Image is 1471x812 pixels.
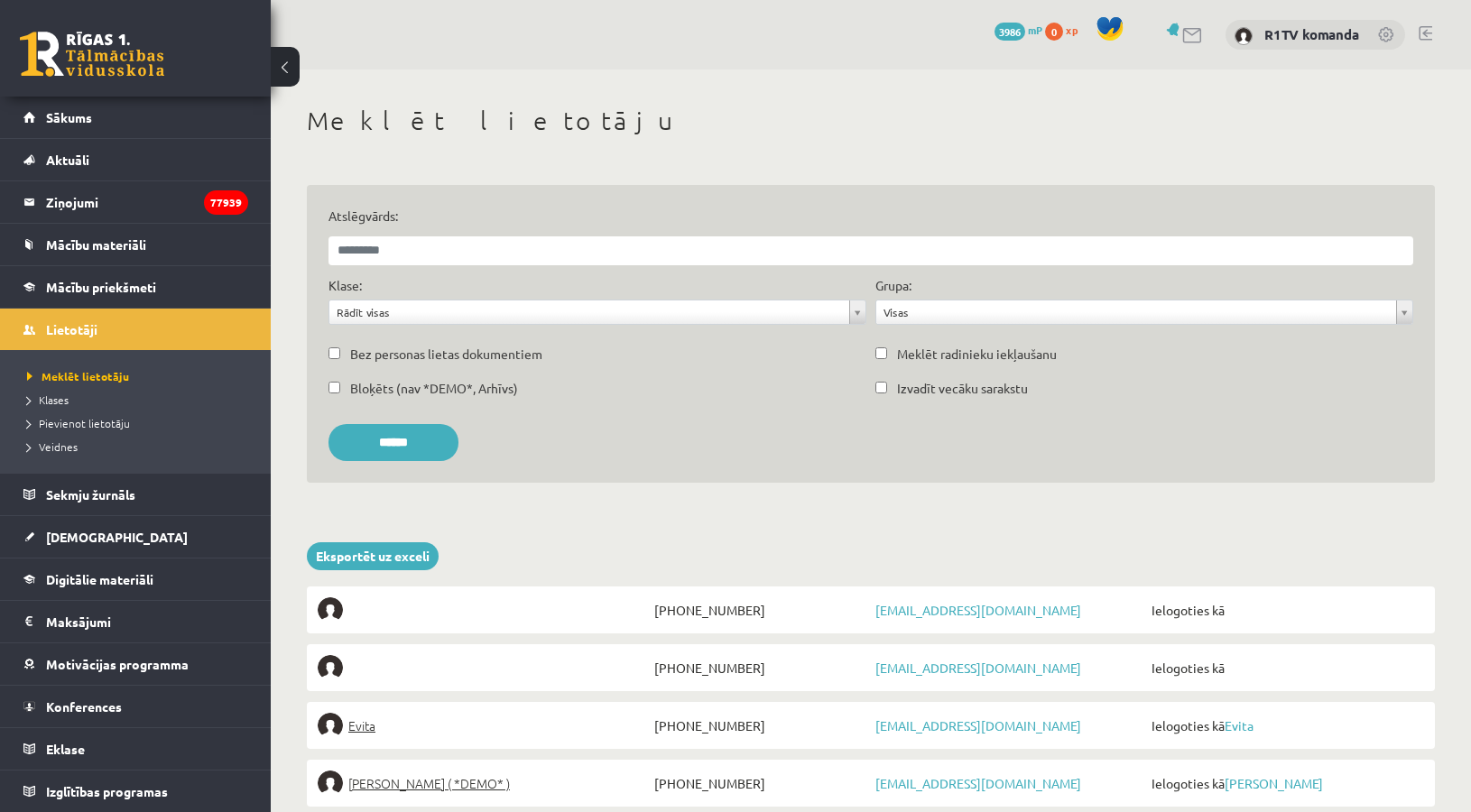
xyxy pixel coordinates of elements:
[23,770,248,812] a: Izglītības programas
[650,655,871,680] span: [PHONE_NUMBER]
[350,345,542,364] label: Bez personas lietas dokumentiem
[318,770,343,796] img: Elīna Elizabete Ancveriņa
[23,516,248,558] a: [DEMOGRAPHIC_DATA]
[46,571,153,587] span: Digitālie materiāli
[23,601,248,642] a: Maksājumi
[1045,23,1063,41] span: 0
[27,415,253,431] a: Pievienot lietotāju
[46,698,122,715] span: Konferences
[329,300,865,324] a: Rādīt visas
[350,379,518,398] label: Bloķēts (nav *DEMO*, Arhīvs)
[23,309,248,350] a: Lietotāji
[27,438,253,455] a: Veidnes
[27,392,253,408] a: Klases
[348,713,375,738] span: Evita
[46,279,156,295] span: Mācību priekšmeti
[337,300,842,324] span: Rādīt visas
[46,656,189,672] span: Motivācijas programma
[46,529,188,545] span: [DEMOGRAPHIC_DATA]
[46,236,146,253] span: Mācību materiāli
[897,345,1057,364] label: Meklēt radinieku iekļaušanu
[1147,770,1424,796] span: Ielogoties kā
[995,23,1025,41] span: 3986
[46,321,97,337] span: Lietotāji
[876,300,1412,324] a: Visas
[650,713,871,738] span: [PHONE_NUMBER]
[23,97,248,138] a: Sākums
[46,181,248,223] legend: Ziņojumi
[1066,23,1078,37] span: xp
[23,181,248,223] a: Ziņojumi77939
[1147,655,1424,680] span: Ielogoties kā
[27,368,253,384] a: Meklēt lietotāju
[23,686,248,727] a: Konferences
[46,601,248,642] legend: Maksājumi
[1264,25,1359,43] a: R1TV komanda
[318,770,650,796] a: [PERSON_NAME] ( *DEMO* )
[27,416,130,430] span: Pievienot lietotāju
[875,717,1081,734] a: [EMAIL_ADDRESS][DOMAIN_NAME]
[328,276,362,295] label: Klase:
[27,392,69,407] span: Klases
[204,190,248,215] i: 77939
[46,741,85,757] span: Eklase
[23,139,248,180] a: Aktuāli
[307,106,1435,136] h1: Meklēt lietotāju
[318,713,343,738] img: Evita
[875,660,1081,676] a: [EMAIL_ADDRESS][DOMAIN_NAME]
[23,474,248,515] a: Sekmju žurnāls
[875,602,1081,618] a: [EMAIL_ADDRESS][DOMAIN_NAME]
[318,713,650,738] a: Evita
[46,486,135,503] span: Sekmju žurnāls
[650,770,871,796] span: [PHONE_NUMBER]
[23,728,248,770] a: Eklase
[995,23,1042,37] a: 3986 mP
[46,109,92,125] span: Sākums
[46,783,168,799] span: Izglītības programas
[46,152,89,168] span: Aktuāli
[1235,27,1253,45] img: R1TV komanda
[650,597,871,623] span: [PHONE_NUMBER]
[307,542,439,570] a: Eksportēt uz exceli
[884,300,1389,324] span: Visas
[348,770,510,796] span: [PERSON_NAME] ( *DEMO* )
[1147,597,1424,623] span: Ielogoties kā
[23,224,248,265] a: Mācību materiāli
[20,32,164,77] a: Rīgas 1. Tālmācības vidusskola
[23,643,248,685] a: Motivācijas programma
[1225,775,1323,791] a: [PERSON_NAME]
[1028,23,1042,37] span: mP
[23,266,248,308] a: Mācību priekšmeti
[1147,713,1424,738] span: Ielogoties kā
[27,369,129,383] span: Meklēt lietotāju
[897,379,1028,398] label: Izvadīt vecāku sarakstu
[875,775,1081,791] a: [EMAIL_ADDRESS][DOMAIN_NAME]
[1225,717,1254,734] a: Evita
[27,439,78,454] span: Veidnes
[875,276,911,295] label: Grupa:
[1045,23,1087,37] a: 0 xp
[23,558,248,600] a: Digitālie materiāli
[328,207,1413,226] label: Atslēgvārds:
